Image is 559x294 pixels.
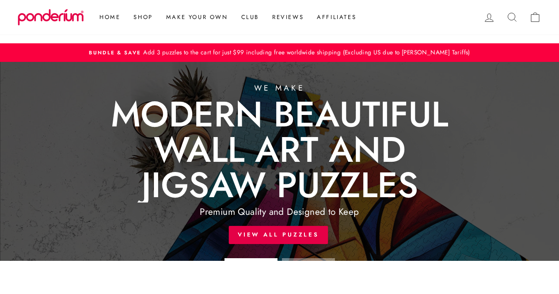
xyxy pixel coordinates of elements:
a: Shop [127,9,159,25]
div: Premium Quality and Designed to Keep [200,205,359,219]
a: Reviews [266,9,310,25]
li: Page dot 1 [224,258,278,261]
div: Modern Beautiful Wall art and Jigsaw Puzzles [111,96,448,202]
li: Page dot 2 [282,258,335,261]
a: Affiliates [310,9,363,25]
div: We make [254,82,305,94]
img: Ponderium [18,9,84,26]
a: View All Puzzles [229,226,328,244]
a: Home [93,9,127,25]
span: Add 3 puzzles to the cart for just $99 including free worldwide shipping (Excluding US due to [PE... [141,48,470,57]
a: Make Your Own [160,9,235,25]
ul: Primary [88,9,363,25]
a: Bundle & SaveAdd 3 puzzles to the cart for just $99 including free worldwide shipping (Excluding ... [20,48,539,57]
span: Bundle & Save [89,49,141,56]
a: Club [235,9,266,25]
